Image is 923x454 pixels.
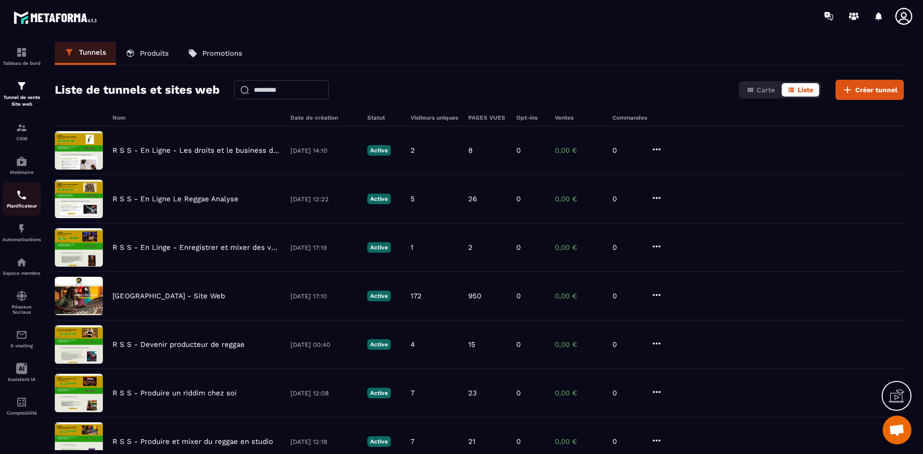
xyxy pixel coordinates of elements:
[757,86,775,94] span: Carte
[112,389,237,397] p: R S S - Produire un riddim chez soi
[555,292,603,300] p: 0,00 €
[290,147,358,154] p: [DATE] 14:10
[411,146,415,155] p: 2
[2,356,41,389] a: Assistant IA
[555,195,603,203] p: 0,00 €
[2,270,41,276] p: Espace membre
[202,49,242,58] p: Promotions
[16,156,27,167] img: automations
[555,146,603,155] p: 0,00 €
[2,182,41,216] a: schedulerschedulerPlanificateur
[516,195,521,203] p: 0
[2,170,41,175] p: Webinaire
[55,80,220,99] h2: Liste de tunnels et sites web
[16,80,27,92] img: formation
[367,194,391,204] p: Active
[55,277,103,315] img: image
[555,340,603,349] p: 0,00 €
[2,249,41,283] a: automationsautomationsEspace membre
[612,437,641,446] p: 0
[411,292,422,300] p: 172
[178,42,252,65] a: Promotions
[411,114,459,121] h6: Visiteurs uniques
[516,243,521,252] p: 0
[468,243,473,252] p: 2
[2,203,41,209] p: Planificateur
[2,389,41,423] a: accountantaccountantComptabilité
[555,389,603,397] p: 0,00 €
[2,216,41,249] a: automationsautomationsAutomatisations
[16,223,27,234] img: automations
[290,114,358,121] h6: Date de création
[367,436,391,447] p: Active
[555,437,603,446] p: 0,00 €
[290,196,358,203] p: [DATE] 12:22
[112,114,281,121] h6: Nom
[516,114,545,121] h6: Opt-ins
[16,396,27,408] img: accountant
[516,389,521,397] p: 0
[290,438,358,445] p: [DATE] 12:18
[2,136,41,141] p: CRM
[367,145,391,156] p: Active
[2,322,41,356] a: emailemailE-mailing
[290,341,358,348] p: [DATE] 00:40
[741,83,781,97] button: Carte
[612,146,641,155] p: 0
[612,340,641,349] p: 0
[782,83,819,97] button: Liste
[555,243,603,252] p: 0,00 €
[555,114,603,121] h6: Ventes
[516,146,521,155] p: 0
[516,437,521,446] p: 0
[612,195,641,203] p: 0
[2,377,41,382] p: Assistant IA
[468,389,477,397] p: 23
[55,325,103,364] img: image
[2,73,41,115] a: formationformationTunnel de vente Site web
[16,122,27,134] img: formation
[290,293,358,300] p: [DATE] 17:10
[516,292,521,300] p: 0
[79,48,106,57] p: Tunnels
[2,343,41,348] p: E-mailing
[112,292,225,300] p: [GEOGRAPHIC_DATA] - Site Web
[16,189,27,201] img: scheduler
[367,291,391,301] p: Active
[367,114,401,121] h6: Statut
[612,243,641,252] p: 0
[367,242,391,253] p: Active
[2,410,41,416] p: Comptabilité
[112,340,245,349] p: R S S - Devenir producteur de reggae
[13,9,100,26] img: logo
[468,146,473,155] p: 8
[367,388,391,398] p: Active
[883,416,911,444] div: Ouvrir le chat
[367,339,391,350] p: Active
[116,42,178,65] a: Produits
[612,389,641,397] p: 0
[290,390,358,397] p: [DATE] 12:08
[411,340,415,349] p: 4
[140,49,169,58] p: Produits
[2,61,41,66] p: Tableau de bord
[411,389,414,397] p: 7
[112,195,238,203] p: R S S - En Ligne Le Reggae Analyse
[55,228,103,267] img: image
[16,257,27,268] img: automations
[2,283,41,322] a: social-networksocial-networkRéseaux Sociaux
[290,244,358,251] p: [DATE] 17:19
[55,131,103,170] img: image
[468,437,475,446] p: 21
[55,42,116,65] a: Tunnels
[612,114,647,121] h6: Commandes
[411,437,414,446] p: 7
[516,340,521,349] p: 0
[612,292,641,300] p: 0
[468,114,507,121] h6: PAGES VUES
[2,148,41,182] a: automationsautomationsWebinaire
[16,329,27,341] img: email
[55,180,103,218] img: image
[836,80,904,100] button: Créer tunnel
[468,195,477,203] p: 26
